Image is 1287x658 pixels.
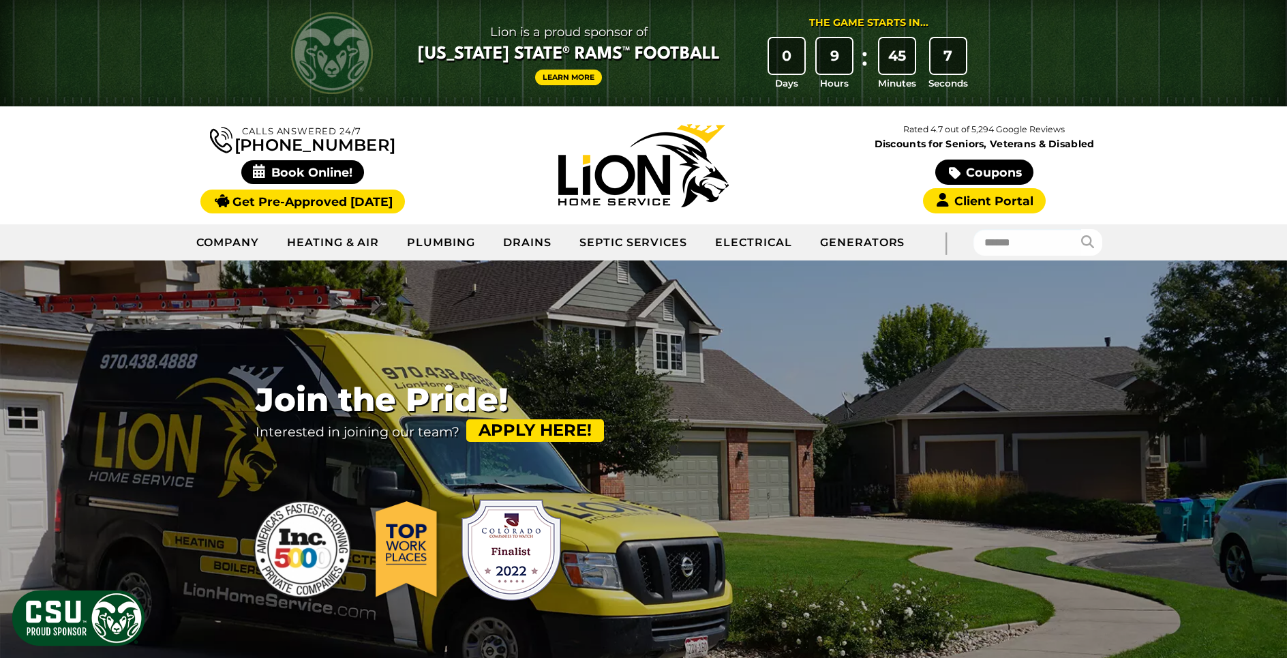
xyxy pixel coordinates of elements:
[249,496,358,605] img: Ranked on Inc 5000
[935,160,1033,185] a: Coupons
[814,122,1155,137] p: Rated 4.7 out of 5,294 Google Reviews
[466,419,604,443] a: Apply Here!
[817,38,852,74] div: 9
[291,12,373,94] img: CSU Rams logo
[558,124,729,207] img: Lion Home Service
[370,496,445,605] img: Top WorkPlaces
[701,226,806,260] a: Electrical
[775,76,798,90] span: Days
[418,43,720,66] span: [US_STATE] State® Rams™ Football
[879,38,915,74] div: 45
[256,419,604,443] p: Interested in joining our team?
[769,38,804,74] div: 0
[930,38,966,74] div: 7
[241,160,365,184] span: Book Online!
[809,16,928,31] div: The Game Starts in...
[10,588,147,648] img: CSU Sponsor Badge
[918,224,973,260] div: |
[457,496,566,605] img: Colorado Companies to Watch Finalist 2022
[566,226,701,260] a: Septic Services
[256,381,604,419] span: Join the Pride!
[535,70,602,85] a: Learn More
[183,226,273,260] a: Company
[817,139,1152,149] span: Discounts for Seniors, Veterans & Disabled
[418,21,720,43] span: Lion is a proud sponsor of
[393,226,489,260] a: Plumbing
[489,226,566,260] a: Drains
[858,38,872,91] div: :
[928,76,968,90] span: Seconds
[923,188,1046,213] a: Client Portal
[806,226,919,260] a: Generators
[878,76,916,90] span: Minutes
[200,190,404,213] a: Get Pre-Approved [DATE]
[210,124,395,153] a: [PHONE_NUMBER]
[820,76,849,90] span: Hours
[273,226,393,260] a: Heating & Air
